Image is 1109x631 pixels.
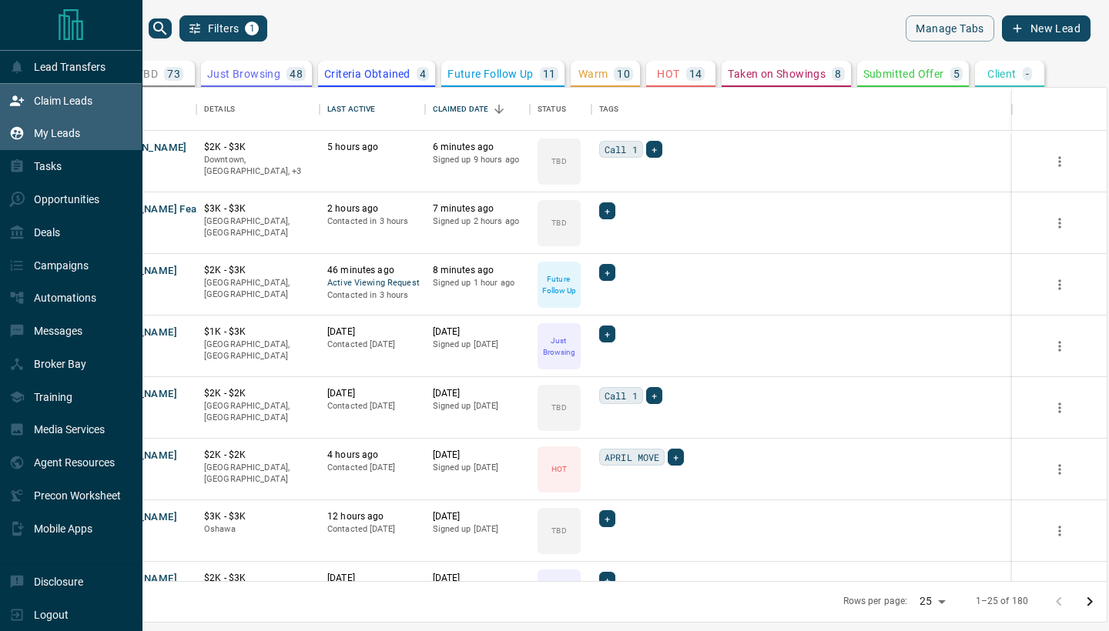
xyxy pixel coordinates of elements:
[327,523,417,536] p: Contacted [DATE]
[551,463,567,475] p: HOT
[530,88,591,131] div: Status
[327,387,417,400] p: [DATE]
[605,388,638,403] span: Call 1
[137,68,158,79] p: TBD
[551,217,566,229] p: TBD
[835,68,841,79] p: 8
[89,88,196,131] div: Name
[433,154,523,166] p: Signed up 9 hours ago
[543,68,556,79] p: 11
[539,335,579,358] p: Just Browsing
[538,88,566,131] div: Status
[1048,581,1071,604] button: more
[327,462,417,474] p: Contacted [DATE]
[324,68,410,79] p: Criteria Obtained
[433,523,523,536] p: Signed up [DATE]
[204,523,312,536] p: Oshawa
[204,400,312,424] p: [GEOGRAPHIC_DATA], [GEOGRAPHIC_DATA]
[327,326,417,339] p: [DATE]
[204,154,312,178] p: Etobicoke, North York, Toronto
[433,510,523,523] p: [DATE]
[420,68,426,79] p: 4
[433,277,523,289] p: Signed up 1 hour ago
[1048,212,1071,235] button: more
[204,88,235,131] div: Details
[1048,335,1071,358] button: more
[605,573,610,588] span: +
[204,141,312,154] p: $2K - $3K
[433,339,523,351] p: Signed up [DATE]
[327,572,417,585] p: [DATE]
[1048,396,1071,419] button: more
[599,202,615,219] div: +
[646,141,662,158] div: +
[605,449,659,465] span: APRIL MOVE
[591,88,1012,131] div: Tags
[327,202,417,215] p: 2 hours ago
[204,572,312,585] p: $2K - $3K
[327,449,417,462] p: 4 hours ago
[149,18,172,38] button: search button
[433,400,523,412] p: Signed up [DATE]
[204,339,312,362] p: [GEOGRAPHIC_DATA], [GEOGRAPHIC_DATA]
[204,264,312,277] p: $2K - $3K
[1048,150,1071,173] button: more
[1048,519,1071,543] button: more
[327,277,417,290] span: Active Viewing Request
[204,449,312,462] p: $2K - $2K
[599,88,619,131] div: Tags
[599,510,615,527] div: +
[433,387,523,400] p: [DATE]
[605,265,610,280] span: +
[327,339,417,351] p: Contacted [DATE]
[207,68,280,79] p: Just Browsing
[976,595,1028,608] p: 1–25 of 180
[539,581,579,604] p: Just Browsing
[488,98,510,120] button: Sort
[1002,15,1091,42] button: New Lead
[327,289,417,302] p: Contacted in 3 hours
[987,68,1016,79] p: Client
[327,264,417,277] p: 46 minutes ago
[433,202,523,215] p: 7 minutes ago
[657,68,679,79] p: HOT
[599,264,615,281] div: +
[204,202,312,215] p: $3K - $3K
[290,68,303,79] p: 48
[1026,68,1029,79] p: -
[1074,586,1105,617] button: Go to next page
[425,88,531,131] div: Claimed Date
[204,462,312,486] p: [GEOGRAPHIC_DATA], [GEOGRAPHIC_DATA]
[204,326,312,339] p: $1K - $3K
[433,264,523,277] p: 8 minutes ago
[599,326,615,342] div: +
[327,400,417,412] p: Contacted [DATE]
[605,511,610,526] span: +
[1048,273,1071,296] button: more
[539,273,579,296] p: Future Follow Up
[196,88,320,131] div: Details
[433,88,489,131] div: Claimed Date
[843,595,908,608] p: Rows per page:
[652,388,657,403] span: +
[863,68,944,79] p: Submitted Offer
[605,142,638,157] span: Call 1
[433,572,523,585] p: [DATE]
[204,510,312,523] p: $3K - $3K
[246,23,257,34] span: 1
[327,510,417,523] p: 12 hours ago
[605,326,610,342] span: +
[320,88,425,131] div: Last Active
[551,525,566,536] p: TBD
[689,68,702,79] p: 14
[204,277,312,301] p: [GEOGRAPHIC_DATA], [GEOGRAPHIC_DATA]
[728,68,826,79] p: Taken on Showings
[673,449,678,465] span: +
[179,15,268,42] button: Filters1
[327,215,417,228] p: Contacted in 3 hours
[599,572,615,589] div: +
[551,402,566,413] p: TBD
[204,215,312,239] p: [GEOGRAPHIC_DATA], [GEOGRAPHIC_DATA]
[327,88,375,131] div: Last Active
[652,142,657,157] span: +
